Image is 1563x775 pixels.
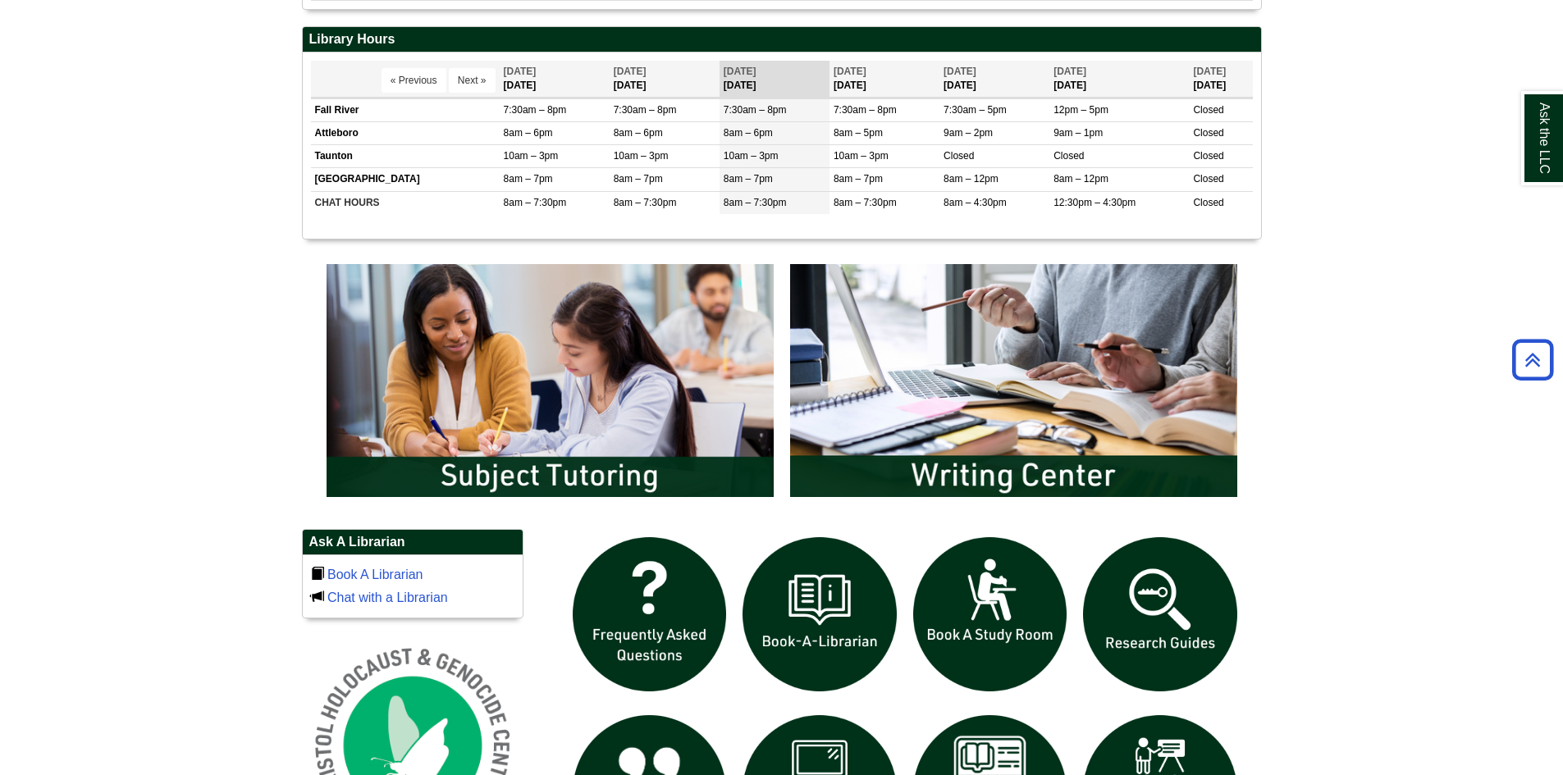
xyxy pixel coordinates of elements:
span: 10am – 3pm [724,150,779,162]
th: [DATE] [1049,61,1189,98]
span: 7:30am – 8pm [504,104,567,116]
span: 8am – 6pm [724,127,773,139]
span: Closed [1053,150,1084,162]
h2: Library Hours [303,27,1261,52]
span: 8am – 4:30pm [944,197,1007,208]
span: 8am – 7pm [724,173,773,185]
h2: Ask A Librarian [303,530,523,555]
th: [DATE] [829,61,939,98]
img: Writing Center Information [782,256,1245,505]
img: book a study room icon links to book a study room web page [905,529,1076,700]
span: 8am – 12pm [944,173,999,185]
td: [GEOGRAPHIC_DATA] [311,168,500,191]
span: 8am – 5pm [834,127,883,139]
span: Closed [944,150,974,162]
span: 8am – 7pm [834,173,883,185]
span: 8am – 7:30pm [724,197,787,208]
span: Closed [1193,127,1223,139]
div: slideshow [318,256,1245,513]
span: 7:30am – 8pm [834,104,897,116]
img: Book a Librarian icon links to book a librarian web page [734,529,905,700]
th: [DATE] [1189,61,1252,98]
span: 8am – 7pm [504,173,553,185]
span: 8am – 7:30pm [614,197,677,208]
a: Chat with a Librarian [327,590,448,604]
span: Closed [1193,104,1223,116]
td: Attleboro [311,122,500,145]
span: 8am – 6pm [504,127,553,139]
span: [DATE] [724,66,756,77]
span: [DATE] [944,66,976,77]
span: 12pm – 5pm [1053,104,1108,116]
span: 9am – 1pm [1053,127,1103,139]
img: Subject Tutoring Information [318,256,782,505]
span: Closed [1193,197,1223,208]
span: Closed [1193,150,1223,162]
td: CHAT HOURS [311,191,500,214]
span: [DATE] [834,66,866,77]
span: 8am – 7:30pm [504,197,567,208]
a: Book A Librarian [327,568,423,581]
a: Back to Top [1506,349,1559,371]
span: 12:30pm – 4:30pm [1053,197,1136,208]
span: Closed [1193,173,1223,185]
span: 10am – 3pm [504,150,559,162]
th: [DATE] [500,61,610,98]
button: Next » [449,68,496,93]
span: [DATE] [1053,66,1086,77]
span: 7:30am – 5pm [944,104,1007,116]
span: 7:30am – 8pm [614,104,677,116]
span: 7:30am – 8pm [724,104,787,116]
span: 8am – 7:30pm [834,197,897,208]
img: frequently asked questions [564,529,735,700]
th: [DATE] [610,61,720,98]
span: 8am – 7pm [614,173,663,185]
th: [DATE] [720,61,829,98]
span: 9am – 2pm [944,127,993,139]
td: Fall River [311,98,500,121]
span: [DATE] [1193,66,1226,77]
th: [DATE] [939,61,1049,98]
button: « Previous [382,68,446,93]
td: Taunton [311,145,500,168]
span: [DATE] [614,66,647,77]
span: 8am – 12pm [1053,173,1108,185]
img: Research Guides icon links to research guides web page [1075,529,1245,700]
span: 10am – 3pm [834,150,889,162]
span: 8am – 6pm [614,127,663,139]
span: [DATE] [504,66,537,77]
span: 10am – 3pm [614,150,669,162]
